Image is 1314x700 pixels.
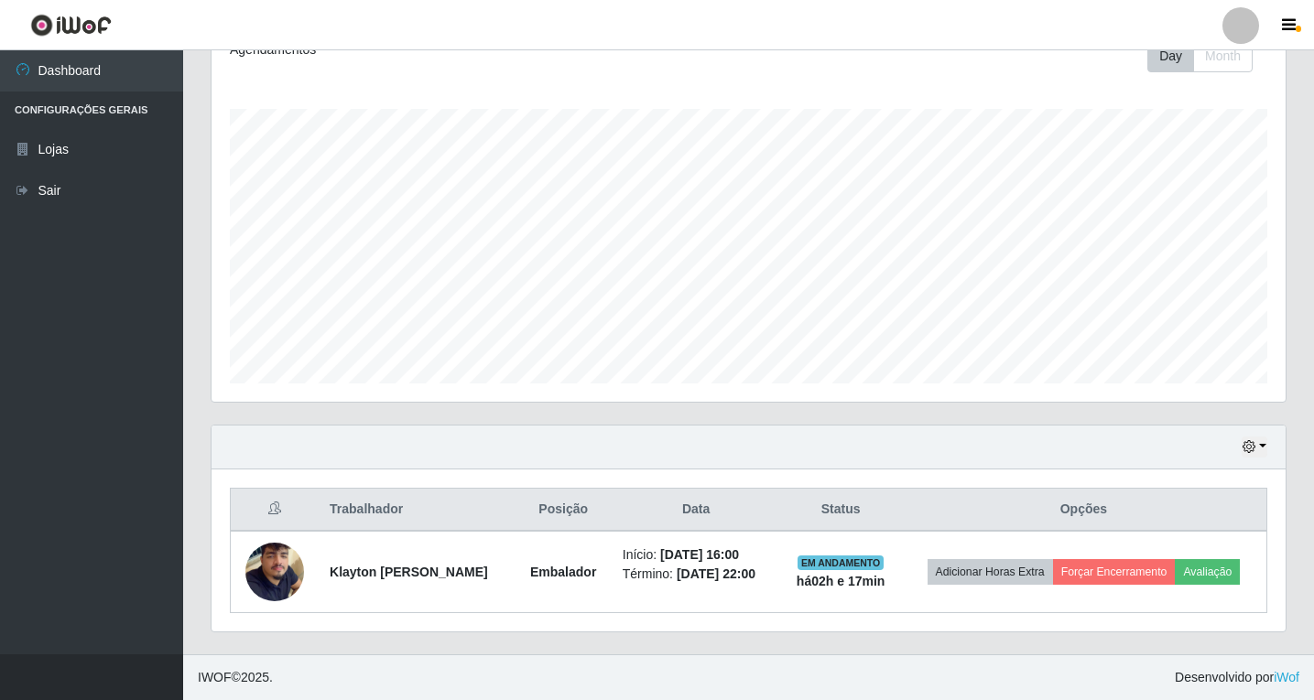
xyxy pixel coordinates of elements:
th: Opções [901,489,1267,532]
button: Adicionar Horas Extra [928,559,1053,585]
time: [DATE] 22:00 [677,566,755,581]
button: Month [1193,40,1253,72]
th: Trabalhador [319,489,516,532]
li: Início: [623,545,770,565]
th: Data [612,489,781,532]
button: Avaliação [1175,559,1240,585]
span: EM ANDAMENTO [798,555,885,570]
img: 1752843013867.jpeg [245,520,304,624]
th: Status [780,489,900,532]
li: Término: [623,565,770,584]
span: IWOF [198,670,232,684]
a: iWof [1274,670,1299,684]
button: Forçar Encerramento [1053,559,1176,585]
strong: há 02 h e 17 min [797,574,885,588]
strong: Embalador [530,565,596,579]
div: First group [1147,40,1253,72]
img: CoreUI Logo [30,14,112,37]
th: Posição [516,489,612,532]
button: Day [1147,40,1194,72]
span: Desenvolvido por [1175,668,1299,687]
span: © 2025 . [198,668,273,687]
div: Toolbar with button groups [1147,40,1267,72]
strong: Klayton [PERSON_NAME] [330,565,488,579]
time: [DATE] 16:00 [660,547,739,562]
